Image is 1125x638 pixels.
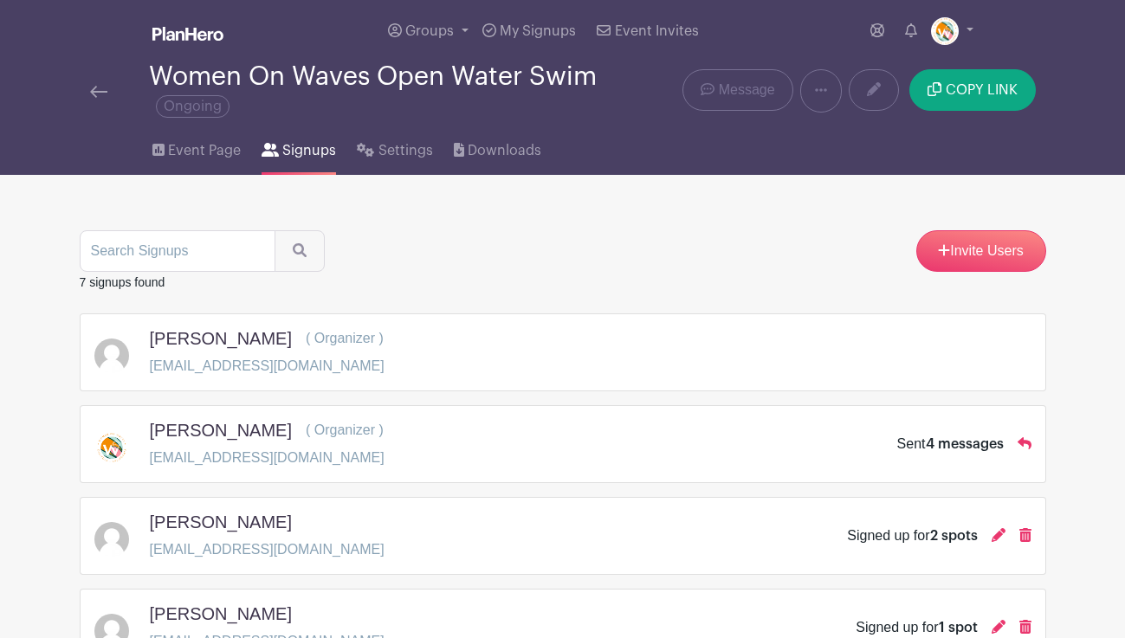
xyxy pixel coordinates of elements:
[94,338,129,373] img: default-ce2991bfa6775e67f084385cd625a349d9dcbb7a52a09fb2fda1e96e2d18dcdb.png
[150,512,292,532] h5: [PERSON_NAME]
[306,331,384,345] span: ( Organizer )
[357,119,432,175] a: Settings
[916,230,1046,272] a: Invite Users
[856,617,977,638] div: Signed up for
[150,603,292,624] h5: [PERSON_NAME]
[468,140,541,161] span: Downloads
[454,119,541,175] a: Downloads
[282,140,336,161] span: Signups
[306,422,384,437] span: ( Organizer )
[926,437,1004,451] span: 4 messages
[262,119,336,175] a: Signups
[931,17,959,45] img: Screenshot%202025-06-15%20at%209.03.41%E2%80%AFPM.png
[378,140,433,161] span: Settings
[909,69,1035,111] button: COPY LINK
[939,621,978,635] span: 1 spot
[80,275,165,289] small: 7 signups found
[94,432,129,463] img: Screenshot%202025-06-15%20at%209.03.41%E2%80%AFPM.png
[80,230,275,272] input: Search Signups
[150,356,385,377] p: [EMAIL_ADDRESS][DOMAIN_NAME]
[90,86,107,98] img: back-arrow-29a5d9b10d5bd6ae65dc969a981735edf675c4d7a1fe02e03b50dbd4ba3cdb55.svg
[150,420,292,441] h5: [PERSON_NAME]
[719,80,775,100] span: Message
[930,529,978,543] span: 2 spots
[847,525,977,546] div: Signed up for
[946,83,1018,97] span: COPY LINK
[150,328,292,349] h5: [PERSON_NAME]
[897,434,1004,454] div: Sent
[405,24,454,38] span: Groups
[152,119,241,175] a: Event Page
[500,24,576,38] span: My Signups
[156,95,230,118] span: Ongoing
[149,62,619,119] div: Women On Waves Open Water Swim
[682,69,792,111] a: Message
[94,522,129,557] img: default-ce2991bfa6775e67f084385cd625a349d9dcbb7a52a09fb2fda1e96e2d18dcdb.png
[168,140,241,161] span: Event Page
[152,27,223,41] img: logo_white-6c42ec7e38ccf1d336a20a19083b03d10ae64f83f12c07503d8b9e83406b4c7d.svg
[615,24,699,38] span: Event Invites
[150,448,385,468] p: [EMAIL_ADDRESS][DOMAIN_NAME]
[150,539,385,560] p: [EMAIL_ADDRESS][DOMAIN_NAME]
